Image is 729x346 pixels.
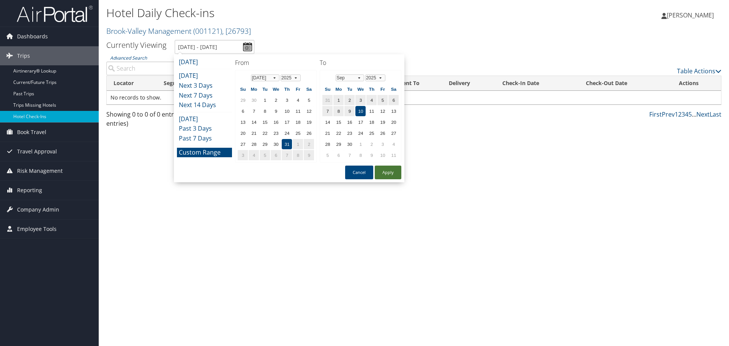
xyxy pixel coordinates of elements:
[271,117,281,127] td: 16
[322,117,333,127] td: 14
[249,95,259,105] td: 30
[333,150,344,160] td: 6
[355,106,366,116] td: 10
[322,139,333,149] td: 28
[333,84,344,94] th: Mo
[260,84,270,94] th: Tu
[282,139,292,149] td: 31
[333,139,344,149] td: 29
[333,128,344,138] td: 22
[249,106,259,116] td: 7
[249,139,259,149] td: 28
[377,150,388,160] td: 10
[355,150,366,160] td: 8
[304,139,314,149] td: 2
[193,26,222,36] span: ( 001121 )
[282,84,292,94] th: Th
[377,95,388,105] td: 5
[667,11,714,19] span: [PERSON_NAME]
[495,76,579,91] th: Check-In Date: activate to sort column ascending
[304,128,314,138] td: 26
[238,117,248,127] td: 13
[157,76,213,91] th: Segment: activate to sort column ascending
[293,95,303,105] td: 4
[175,40,254,54] input: [DATE] - [DATE]
[177,114,232,124] li: [DATE]
[366,139,377,149] td: 2
[17,181,42,200] span: Reporting
[260,128,270,138] td: 22
[260,117,270,127] td: 15
[177,71,232,81] li: [DATE]
[304,150,314,160] td: 9
[107,76,157,91] th: Locator: activate to sort column ascending
[304,117,314,127] td: 19
[388,106,399,116] td: 13
[106,26,251,36] a: Brook-Valley Management
[238,139,248,149] td: 27
[375,166,401,179] button: Apply
[249,128,259,138] td: 21
[17,5,93,23] img: airportal-logo.png
[649,110,662,118] a: First
[355,128,366,138] td: 24
[249,84,259,94] th: Mo
[393,76,442,91] th: Sent To: activate to sort column ascending
[222,26,251,36] span: , [ 26793 ]
[238,150,248,160] td: 3
[235,58,317,67] h4: From
[366,106,377,116] td: 11
[355,95,366,105] td: 3
[344,84,355,94] th: Tu
[282,150,292,160] td: 7
[388,95,399,105] td: 6
[238,106,248,116] td: 6
[377,128,388,138] td: 26
[177,124,232,134] li: Past 3 Days
[442,76,495,91] th: Delivery: activate to sort column ascending
[366,117,377,127] td: 18
[661,4,721,27] a: [PERSON_NAME]
[304,95,314,105] td: 5
[322,95,333,105] td: 31
[106,40,166,50] h3: Currently Viewing
[377,139,388,149] td: 3
[177,81,232,91] li: Next 3 Days
[344,128,355,138] td: 23
[675,110,678,118] a: 1
[282,128,292,138] td: 24
[388,84,399,94] th: Sa
[304,106,314,116] td: 12
[177,148,232,158] li: Custom Range
[271,84,281,94] th: We
[322,84,333,94] th: Su
[366,95,377,105] td: 4
[17,142,57,161] span: Travel Approval
[355,139,366,149] td: 1
[282,106,292,116] td: 10
[355,117,366,127] td: 17
[377,84,388,94] th: Fr
[688,110,692,118] a: 5
[388,139,399,149] td: 4
[106,110,252,132] div: Showing 0 to 0 of 0 entries (filtered from NaN total entries)
[366,128,377,138] td: 25
[293,150,303,160] td: 8
[355,84,366,94] th: We
[685,110,688,118] a: 4
[282,95,292,105] td: 3
[678,110,682,118] a: 2
[107,91,721,104] td: No records to show.
[17,200,59,219] span: Company Admin
[106,62,252,75] input: Advanced Search
[110,55,147,61] a: Advanced Search
[17,220,57,239] span: Employee Tools
[345,166,373,179] button: Cancel
[388,150,399,160] td: 11
[710,110,721,118] a: Last
[17,27,48,46] span: Dashboards
[692,110,696,118] span: …
[260,95,270,105] td: 1
[293,106,303,116] td: 11
[366,84,377,94] th: Th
